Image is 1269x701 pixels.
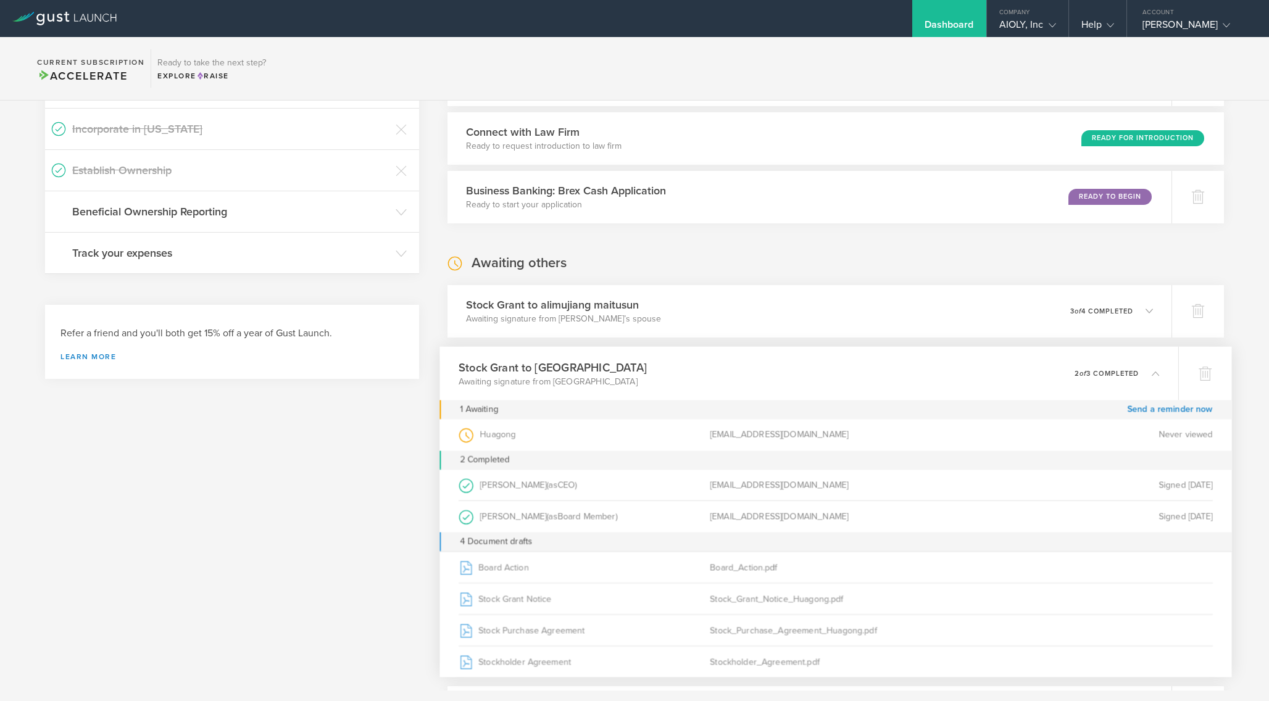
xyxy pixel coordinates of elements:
a: Send a reminder now [1127,400,1213,419]
h3: Stock Grant to [GEOGRAPHIC_DATA] [459,359,647,375]
div: AIOLY, Inc [999,19,1056,37]
div: Stockholder Agreement [459,646,710,677]
h3: Connect with Law Firm [466,124,622,140]
div: Stock Purchase Agreement [459,615,710,645]
div: 1 Awaiting [460,400,498,419]
h3: Establish Ownership [72,162,389,178]
div: 2 Completed [439,450,1231,470]
h3: Track your expenses [72,245,389,261]
h3: Incorporate in [US_STATE] [72,121,389,137]
p: Awaiting signature from [PERSON_NAME]’s spouse [466,313,661,325]
div: Ready to Begin [1068,189,1152,205]
span: Raise [196,72,229,80]
p: Ready to request introduction to law firm [466,140,622,152]
h3: Business Banking: Brex Cash Application [466,183,666,199]
h3: Ready to take the next step? [157,59,266,67]
span: Accelerate [37,69,127,83]
h2: Current Subscription [37,59,144,66]
div: [PERSON_NAME] [459,469,710,500]
div: Stock_Grant_Notice_Huagong.pdf [710,583,961,614]
div: Stock_Purchase_Agreement_Huagong.pdf [710,615,961,645]
p: 2 3 completed [1075,370,1139,376]
div: Help [1081,19,1114,37]
div: Business Banking: Brex Cash ApplicationReady to start your applicationReady to Begin [447,171,1171,223]
span: (as [547,510,557,521]
span: ) [615,510,617,521]
h2: Awaiting others [472,254,567,272]
div: [PERSON_NAME] [1142,19,1247,37]
span: (as [547,479,557,489]
p: Ready to start your application [466,199,666,211]
em: of [1075,307,1081,315]
div: Signed [DATE] [962,469,1213,500]
h3: Stock Grant to alimujiang maitusun [466,297,661,313]
a: Learn more [60,353,404,360]
div: 4 Document drafts [439,532,1231,551]
p: Awaiting signature from [GEOGRAPHIC_DATA] [459,375,647,388]
div: Board Action [459,552,710,583]
h3: Beneficial Ownership Reporting [72,204,389,220]
div: Connect with Law FirmReady to request introduction to law firmReady for Introduction [447,112,1224,165]
span: ) [575,479,577,489]
div: [EMAIL_ADDRESS][DOMAIN_NAME] [710,419,961,450]
div: [EMAIL_ADDRESS][DOMAIN_NAME] [710,469,961,500]
div: Explore [157,70,266,81]
p: 3 4 completed [1070,308,1133,315]
div: Stock Grant Notice [459,583,710,614]
span: Board Member [557,510,615,521]
span: CEO [557,479,575,489]
h3: Refer a friend and you'll both get 15% off a year of Gust Launch. [60,326,404,341]
div: Signed [DATE] [962,500,1213,532]
div: Huagong [459,419,710,450]
div: Ready to take the next step?ExploreRaise [151,49,272,88]
div: [PERSON_NAME] [459,500,710,532]
em: of [1080,369,1086,377]
div: Stockholder_Agreement.pdf [710,646,961,677]
div: Ready for Introduction [1081,130,1204,146]
div: Never viewed [962,419,1213,450]
div: Dashboard [925,19,974,37]
div: [EMAIL_ADDRESS][DOMAIN_NAME] [710,500,961,532]
div: Board_Action.pdf [710,552,961,583]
